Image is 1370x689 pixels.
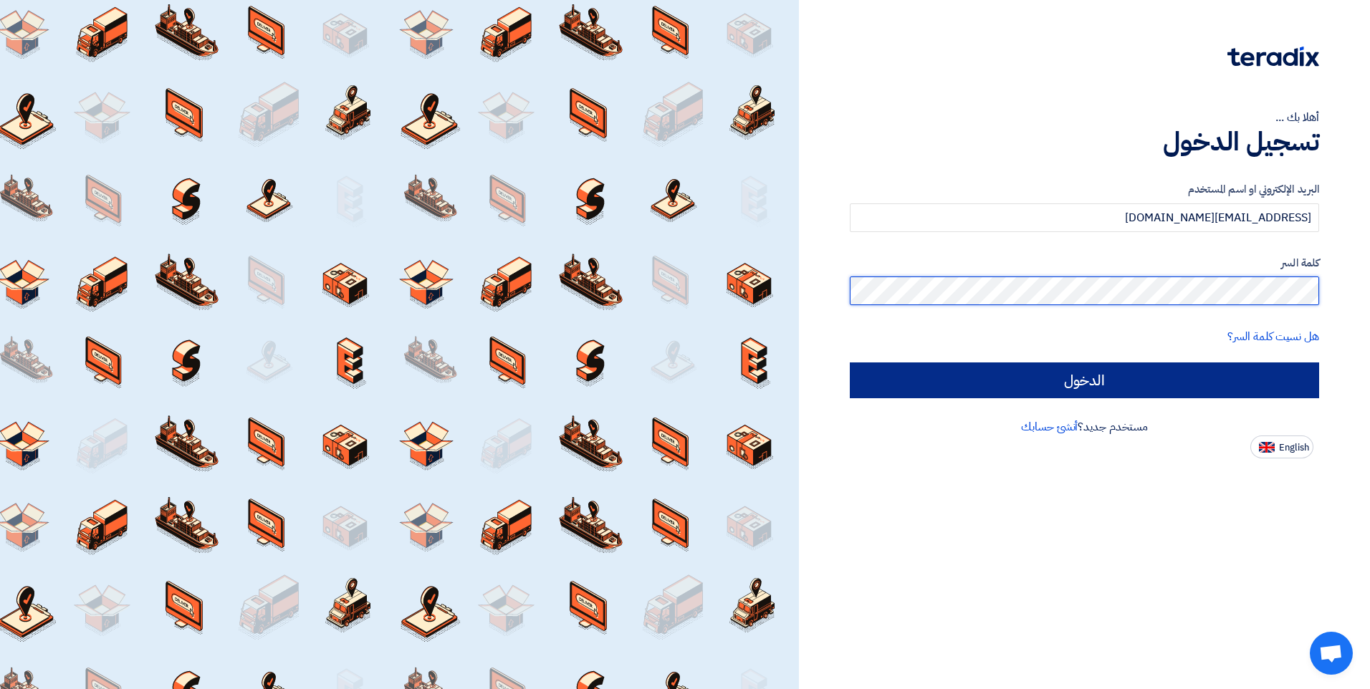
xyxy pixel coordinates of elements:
img: en-US.png [1259,442,1275,453]
div: مستخدم جديد؟ [850,418,1319,435]
input: أدخل بريد العمل الإلكتروني او اسم المستخدم الخاص بك ... [850,203,1319,232]
a: هل نسيت كلمة السر؟ [1227,328,1319,345]
label: كلمة السر [850,255,1319,271]
a: أنشئ حسابك [1021,418,1078,435]
img: Teradix logo [1227,47,1319,67]
div: أهلا بك ... [850,109,1319,126]
input: الدخول [850,362,1319,398]
h1: تسجيل الدخول [850,126,1319,158]
button: English [1250,435,1313,458]
a: Open chat [1310,632,1353,675]
span: English [1279,443,1309,453]
label: البريد الإلكتروني او اسم المستخدم [850,181,1319,198]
